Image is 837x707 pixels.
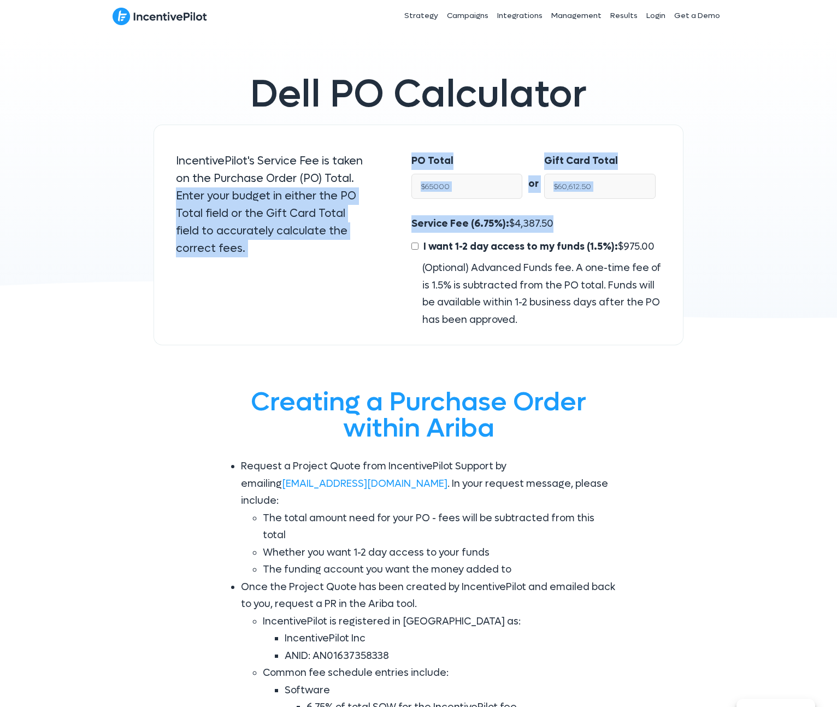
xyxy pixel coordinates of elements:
a: Get a Demo [670,2,724,30]
span: Dell PO Calculator [250,69,587,119]
a: Results [606,2,642,30]
span: Service Fee (6.75%): [411,217,509,230]
li: ANID: AN01637358338 [285,647,618,665]
div: or [522,152,544,193]
li: The funding account you want the money added to [263,561,618,579]
a: Strategy [400,2,443,30]
label: Gift Card Total [544,152,618,170]
li: The total amount need for your PO - fees will be subtracted from this total [263,510,618,544]
p: IncentivePilot's Service Fee is taken on the Purchase Order (PO) Total. Enter your budget in eith... [176,152,368,257]
li: IncentivePilot Inc [285,630,618,647]
input: I want 1-2 day access to my funds (1.5%):$975.00 [411,243,418,250]
span: $ [421,240,655,253]
nav: Header Menu [325,2,724,30]
a: Campaigns [443,2,493,30]
div: $ [411,215,661,328]
img: IncentivePilot [113,7,207,26]
a: [EMAIL_ADDRESS][DOMAIN_NAME] [282,478,447,490]
span: 975.00 [623,240,655,253]
div: (Optional) Advanced Funds fee. A one-time fee of is 1.5% is subtracted from the PO total. Funds w... [411,260,661,328]
span: I want 1-2 day access to my funds (1.5%): [423,240,618,253]
li: Request a Project Quote from IncentivePilot Support by emailing . In your request message, please... [241,458,618,579]
a: Management [547,2,606,30]
span: 4,387.50 [515,217,553,230]
a: Login [642,2,670,30]
li: Whether you want 1-2 day access to your funds [263,544,618,562]
a: Integrations [493,2,547,30]
span: Creating a Purchase Order within Ariba [251,385,586,445]
li: IncentivePilot is registered in [GEOGRAPHIC_DATA] as: [263,613,618,665]
label: PO Total [411,152,453,170]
